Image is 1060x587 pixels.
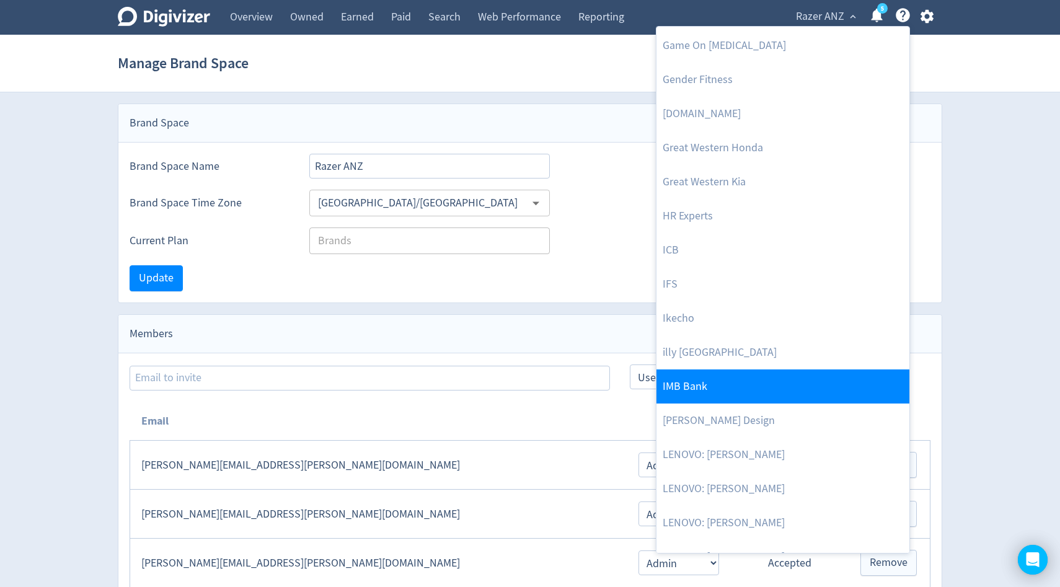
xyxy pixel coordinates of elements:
[656,97,909,131] a: [DOMAIN_NAME]
[656,165,909,199] a: Great Western Kia
[656,29,909,63] a: Game On [MEDICAL_DATA]
[656,335,909,369] a: illy [GEOGRAPHIC_DATA]
[656,438,909,472] a: LENOVO: [PERSON_NAME]
[656,404,909,438] a: [PERSON_NAME] Design
[656,267,909,301] a: IFS
[656,540,909,574] a: LENOVO: [PERSON_NAME]
[656,301,909,335] a: Ikecho
[656,369,909,404] a: IMB Bank
[656,199,909,233] a: HR Experts
[656,63,909,97] a: Gender Fitness
[656,131,909,165] a: Great Western Honda
[656,506,909,540] a: LENOVO: [PERSON_NAME]
[656,233,909,267] a: ICB
[1018,545,1048,575] div: Open Intercom Messenger
[656,472,909,506] a: LENOVO: [PERSON_NAME]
